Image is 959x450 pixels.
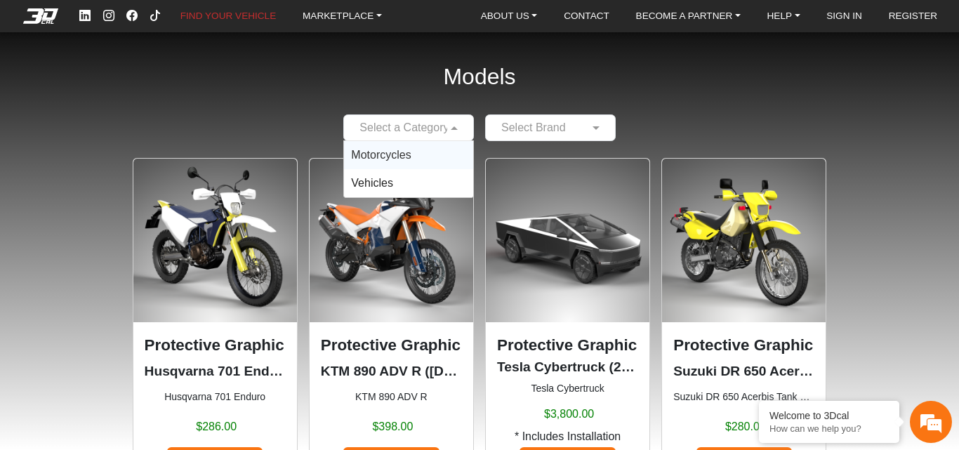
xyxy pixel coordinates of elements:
[821,7,868,26] a: SIGN IN
[762,7,806,26] a: HELP
[515,428,621,445] span: * Includes Installation
[175,7,282,26] a: FIND YOUR VEHICLE
[351,177,393,189] span: Vehicles
[372,418,413,435] span: $398.00
[443,45,515,109] h2: Models
[475,7,543,26] a: ABOUT US
[133,159,297,322] img: 701 Enduronull2016-2024
[321,362,462,382] p: KTM 890 ADV R (2023-2025)
[497,357,638,378] p: Tesla Cybertruck (2024)
[486,159,649,322] img: Cybertrucknull2024
[145,362,286,382] p: Husqvarna 701 Enduro (2016-2024)
[321,390,462,404] small: KTM 890 ADV R
[673,362,814,382] p: Suzuki DR 650 Acerbis Tank 5.3 Gl (1996-2024)
[310,159,473,322] img: 890 ADV R null2023-2025
[883,7,944,26] a: REGISTER
[343,140,474,198] ng-dropdown-panel: Options List
[297,7,388,26] a: MARKETPLACE
[673,390,814,404] small: Suzuki DR 650 Acerbis Tank 5.3 Gl
[769,423,889,434] p: How can we help you?
[196,418,237,435] span: $286.00
[769,410,889,421] div: Welcome to 3Dcal
[630,7,746,26] a: BECOME A PARTNER
[145,333,286,357] p: Protective Graphic Kit
[497,381,638,396] small: Tesla Cybertruck
[351,149,411,161] span: Motorcycles
[662,159,826,322] img: DR 650Acerbis Tank 5.3 Gl1996-2024
[558,7,615,26] a: CONTACT
[321,333,462,357] p: Protective Graphic Kit
[544,406,594,423] span: $3,800.00
[673,333,814,357] p: Protective Graphic Kit
[497,333,638,357] p: Protective Graphic Kit
[725,418,766,435] span: $280.00
[145,390,286,404] small: Husqvarna 701 Enduro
